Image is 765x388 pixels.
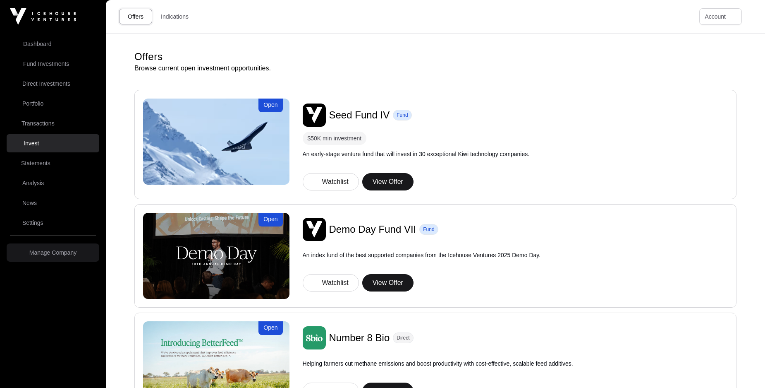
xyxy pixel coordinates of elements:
span: Seed Fund IV [329,109,392,121]
a: Direct Investments [7,75,99,93]
p: Browse current open investment opportunities. [134,63,736,73]
div: Open [258,99,283,112]
img: Seed Fund IV [303,104,326,127]
div: Open [258,213,283,227]
button: View Offer [362,274,414,292]
span: Demo Day Fund VII [329,223,419,235]
img: Number 8 Bio [303,326,326,349]
img: Seed Fund IV [143,99,289,185]
p: Helping farmers cut methane emissions and boost productivity with cost-effective, scalable feed a... [303,359,573,379]
p: An early-stage venture fund that will invest in 30 exceptional Kiwi technology companies. [303,150,530,158]
a: Invest [7,134,99,152]
div: Open [258,321,283,335]
a: Demo Day Fund VII [329,223,419,236]
img: Demo Day Fund VII [143,213,289,299]
span: Fund [426,226,437,233]
h1: Offers [134,50,736,63]
div: $50K min investment [308,133,362,143]
a: Manage Company [7,243,99,262]
a: Seed Fund IVOpen [143,99,289,185]
span: Fund [399,112,410,118]
img: Demo Day Fund VII [303,218,326,241]
p: An index fund of the best supported companies from the Icehouse Ventures 2025 Demo Day. [303,251,541,259]
button: View Offer [362,173,414,190]
a: Dashboard [7,35,99,53]
a: Offers [119,9,152,24]
span: Direct [400,335,415,341]
a: Portfolio [7,94,99,113]
span: Number 8 Bio [329,332,393,344]
a: Fund Investments [7,55,99,73]
a: Analysis [7,174,99,192]
a: Number 8 Bio [329,331,393,345]
a: Indications [155,9,197,24]
button: Watchlist [303,274,359,292]
button: Account [699,8,742,25]
a: Demo Day Fund VIIOpen [143,213,289,299]
a: Transactions [7,114,99,133]
button: Watchlist [303,173,359,190]
a: Settings [7,214,99,232]
a: Seed Fund IV [329,108,392,122]
div: $50K min investment [303,132,367,145]
img: Icehouse Ventures Logo [10,8,76,25]
a: Statements [7,154,99,172]
a: News [7,194,99,212]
